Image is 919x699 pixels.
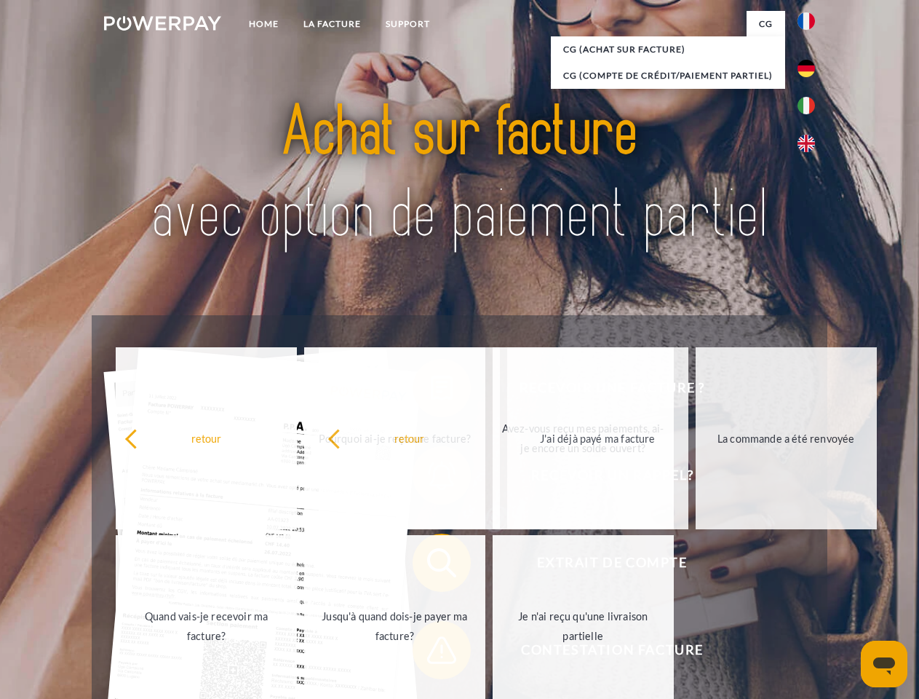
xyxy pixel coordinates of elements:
[797,97,815,114] img: it
[291,11,373,37] a: LA FACTURE
[797,60,815,77] img: de
[516,428,680,448] div: J'ai déjà payé ma facture
[797,135,815,152] img: en
[124,428,288,448] div: retour
[313,607,477,646] div: Jusqu'à quand dois-je payer ma facture?
[236,11,291,37] a: Home
[124,607,288,646] div: Quand vais-je recevoir ma facture?
[551,63,785,89] a: CG (Compte de crédit/paiement partiel)
[747,11,785,37] a: CG
[501,607,665,646] div: Je n'ai reçu qu'une livraison partielle
[139,70,780,279] img: title-powerpay_fr.svg
[373,11,442,37] a: Support
[704,428,868,448] div: La commande a été renvoyée
[797,12,815,30] img: fr
[104,16,221,31] img: logo-powerpay-white.svg
[327,428,491,448] div: retour
[551,36,785,63] a: CG (achat sur facture)
[861,641,907,687] iframe: Bouton de lancement de la fenêtre de messagerie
